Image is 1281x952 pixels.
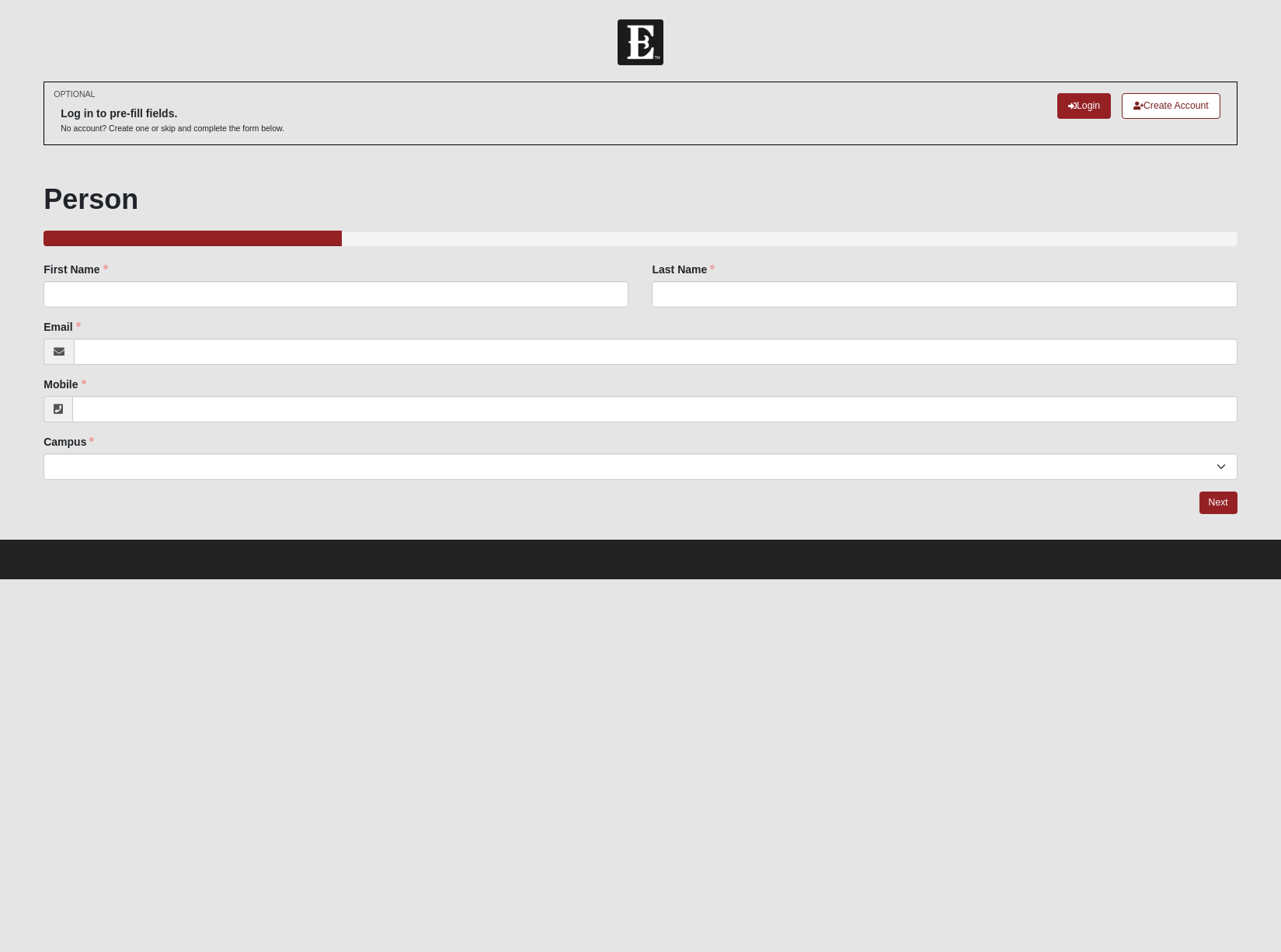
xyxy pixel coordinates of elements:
[44,182,1237,216] h1: Person
[1122,93,1220,119] a: Create Account
[44,377,85,392] label: Mobile
[54,89,95,100] small: OPTIONAL
[44,319,80,335] label: Email
[61,123,284,134] p: No account? Create one or skip and complete the form below.
[44,434,94,450] label: Campus
[652,262,715,277] label: Last Name
[44,262,107,277] label: First Name
[1199,492,1237,514] a: Next
[61,107,284,120] h6: Log in to pre-fill fields.
[1057,93,1111,119] a: Login
[618,19,663,65] img: Church of Eleven22 Logo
